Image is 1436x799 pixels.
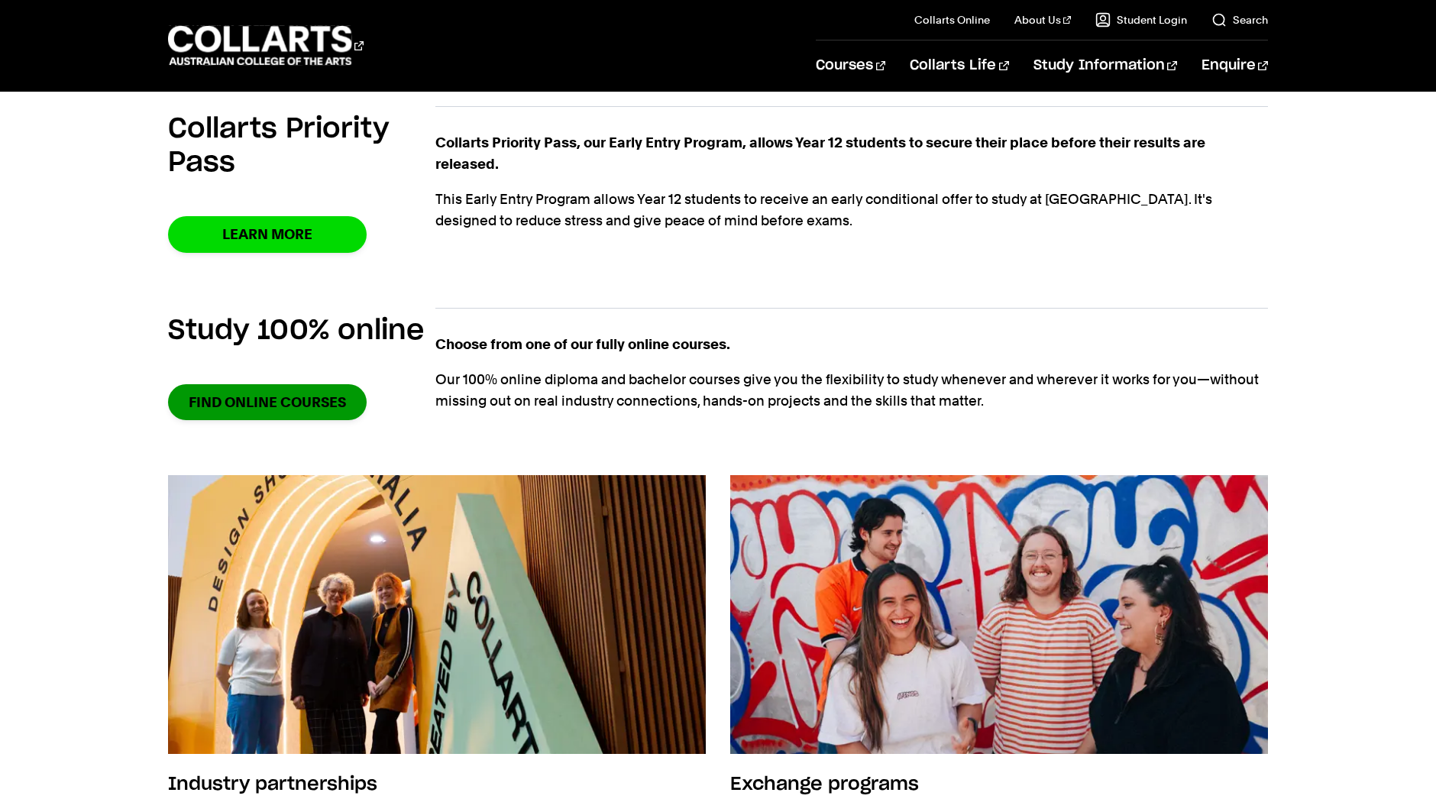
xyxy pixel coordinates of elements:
div: Go to homepage [168,24,364,67]
h2: Collarts Priority Pass [168,112,435,180]
h2: Exchange programs [730,775,919,794]
a: Search [1211,12,1268,27]
p: This Early Entry Program allows Year 12 students to receive an early conditional offer to study a... [435,189,1268,231]
strong: Collarts Priority Pass, our Early Entry Program, allows Year 12 students to secure their place be... [435,134,1205,172]
a: Learn More [168,216,367,252]
p: Our 100% online diploma and bachelor courses give you the flexibility to study whenever and where... [435,369,1268,412]
a: Study Information [1033,40,1177,91]
a: About Us [1014,12,1071,27]
h2: Industry partnerships [168,775,377,794]
a: Collarts Online [914,12,990,27]
a: Courses [816,40,885,91]
strong: Choose from one of our fully online courses. [435,336,730,352]
a: Enquire [1202,40,1268,91]
h2: Study 100% online [168,314,424,348]
a: Find online courses [168,384,367,420]
a: Collarts Life [910,40,1008,91]
a: Student Login [1095,12,1187,27]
